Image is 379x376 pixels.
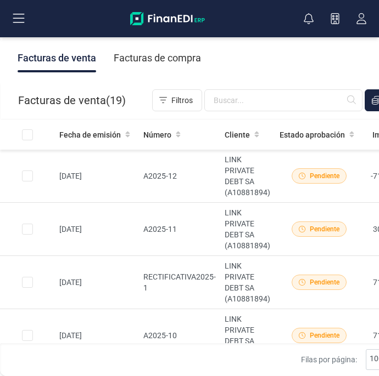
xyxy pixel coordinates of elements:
td: A2025-12 [139,150,220,203]
div: Facturas de compra [114,44,201,72]
td: A2025-10 [139,309,220,362]
td: LINK PRIVATE DEBT SA (A10881894) [220,309,275,362]
div: Facturas de venta ( ) [18,89,126,111]
span: Estado aprobación [280,129,345,140]
td: LINK PRIVATE DEBT SA (A10881894) [220,150,275,203]
div: All items unselected [22,129,33,140]
div: Row Selected f948c42b-dc2a-4df4-bb41-071934d57753 [22,277,33,288]
td: [DATE] [55,203,139,256]
td: LINK PRIVATE DEBT SA (A10881894) [220,256,275,309]
span: Pendiente [310,277,339,287]
img: Logo Finanedi [130,12,205,25]
td: [DATE] [55,256,139,309]
div: Facturas de venta [18,44,96,72]
span: Pendiente [310,224,339,234]
div: Row Selected 1497cca4-0830-4410-94bc-ed64748248f6 [22,170,33,181]
input: Buscar... [204,89,363,111]
td: [DATE] [55,150,139,203]
span: Número [143,129,171,140]
td: [DATE] [55,309,139,362]
span: Fecha de emisión [59,129,121,140]
span: Cliente [225,129,250,140]
span: Pendiente [310,171,339,181]
td: RECTIFICATIVA2025-1 [139,256,220,309]
span: Pendiente [310,331,339,340]
div: Row Selected 1ba2d52d-287e-4deb-8b7b-b1fcb5d50bc1 [22,330,33,341]
span: 19 [110,93,122,108]
span: Filtros [171,95,193,106]
button: Filtros [152,89,202,111]
td: LINK PRIVATE DEBT SA (A10881894) [220,203,275,256]
div: Row Selected 1c7fadc7-3346-4f5a-aa49-576d300c5ea3 [22,224,33,235]
td: A2025-11 [139,203,220,256]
